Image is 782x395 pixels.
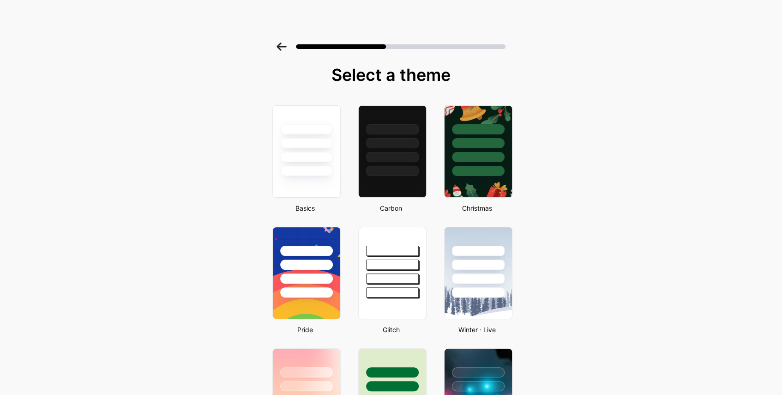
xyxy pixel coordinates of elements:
[355,203,427,213] div: Carbon
[355,325,427,334] div: Glitch
[441,203,512,213] div: Christmas
[270,203,341,213] div: Basics
[270,325,341,334] div: Pride
[269,66,513,84] div: Select a theme
[441,325,512,334] div: Winter · Live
